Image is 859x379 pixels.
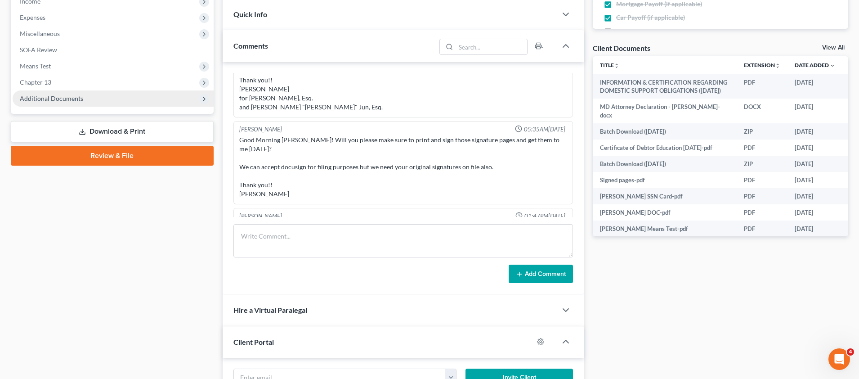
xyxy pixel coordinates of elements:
[20,95,83,102] span: Additional Documents
[233,10,267,18] span: Quick Info
[616,27,769,36] span: social security card or 2023 W2 with full SSN included
[593,188,737,204] td: [PERSON_NAME] SSN Card-pdf
[239,135,567,199] div: Good Morning [PERSON_NAME]! Will you please make sure to print and sign those signature pages and...
[13,42,214,58] a: SOFA Review
[787,123,842,140] td: [DATE]
[828,348,850,370] iframe: Intercom live chat
[524,212,565,221] span: 01:47PM[DATE]
[239,125,282,134] div: [PERSON_NAME]
[787,156,842,172] td: [DATE]
[593,74,737,99] td: INFORMATION & CERTIFICATION REGARDING DOMESTIC SUPPORT OBLIGATIONS ([DATE])
[787,99,842,123] td: [DATE]
[822,45,845,51] a: View All
[614,63,619,68] i: unfold_more
[737,188,787,204] td: PDF
[593,140,737,156] td: Certificate of Debtor Education [DATE]-pdf
[775,63,780,68] i: unfold_more
[737,204,787,221] td: PDF
[787,204,842,221] td: [DATE]
[233,306,307,314] span: Hire a Virtual Paralegal
[593,221,737,237] td: [PERSON_NAME] Means Test-pdf
[737,156,787,172] td: ZIP
[737,74,787,99] td: PDF
[20,78,51,86] span: Chapter 13
[830,63,835,68] i: expand_more
[233,41,268,50] span: Comments
[11,146,214,166] a: Review & File
[593,123,737,140] td: Batch Download ([DATE])
[239,212,282,221] div: [PERSON_NAME]
[593,156,737,172] td: Batch Download ([DATE])
[795,62,835,68] a: Date Added expand_more
[737,99,787,123] td: DOCX
[456,39,527,54] input: Search...
[11,121,214,142] a: Download & Print
[600,62,619,68] a: Titleunfold_more
[20,62,51,70] span: Means Test
[744,62,780,68] a: Extensionunfold_more
[787,188,842,204] td: [DATE]
[787,140,842,156] td: [DATE]
[616,13,685,22] span: Car Payoff (if applicable)
[20,14,45,21] span: Expenses
[787,221,842,237] td: [DATE]
[20,46,57,54] span: SOFA Review
[593,99,737,123] td: MD Attorney Declaration - [PERSON_NAME]-docx
[847,348,854,356] span: 4
[233,338,274,346] span: Client Portal
[737,123,787,140] td: ZIP
[593,204,737,221] td: [PERSON_NAME] DOC-pdf
[737,172,787,188] td: PDF
[509,265,573,284] button: Add Comment
[787,172,842,188] td: [DATE]
[593,172,737,188] td: Signed pages-pdf
[20,30,60,37] span: Miscellaneous
[524,125,565,134] span: 05:35AM[DATE]
[737,221,787,237] td: PDF
[787,74,842,99] td: [DATE]
[593,43,650,53] div: Client Documents
[737,140,787,156] td: PDF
